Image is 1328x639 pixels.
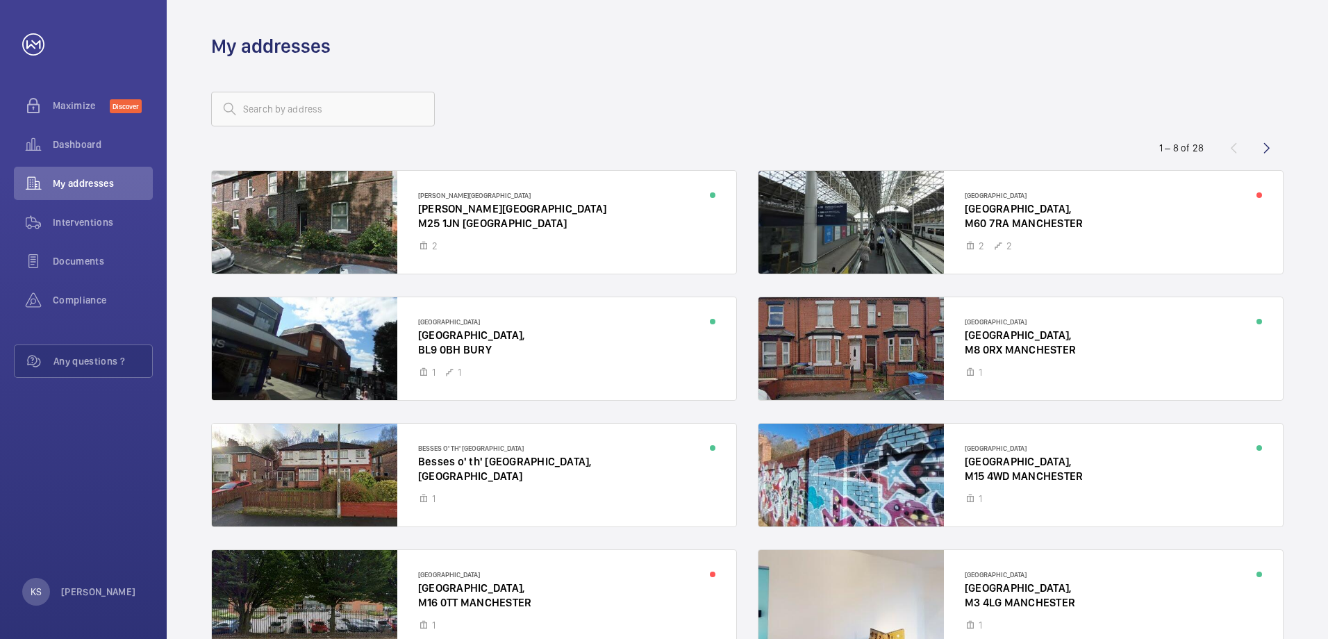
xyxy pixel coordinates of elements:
h1: My addresses [211,33,331,59]
span: Interventions [53,215,153,229]
span: My addresses [53,176,153,190]
input: Search by address [211,92,435,126]
span: Discover [110,99,142,113]
span: Maximize [53,99,110,113]
span: Any questions ? [53,354,152,368]
span: Documents [53,254,153,268]
p: KS [31,585,42,599]
span: Compliance [53,293,153,307]
p: [PERSON_NAME] [61,585,136,599]
div: 1 – 8 of 28 [1159,141,1204,155]
span: Dashboard [53,138,153,151]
